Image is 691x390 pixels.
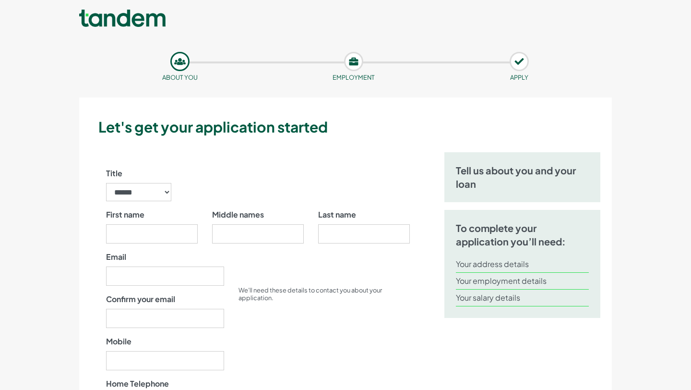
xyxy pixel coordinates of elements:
h5: To complete your application you’ll need: [456,221,589,248]
label: Home Telephone [106,378,169,390]
label: Title [106,168,122,179]
small: We’ll need these details to contact you about your application. [238,286,382,302]
li: Your address details [456,256,589,273]
li: Your employment details [456,273,589,290]
li: Your salary details [456,290,589,306]
small: Employment [333,73,375,81]
label: Last name [318,209,356,220]
h5: Tell us about you and your loan [456,164,589,191]
small: APPLY [510,73,528,81]
label: First name [106,209,144,220]
label: Middle names [212,209,264,220]
label: Confirm your email [106,293,175,305]
h3: Let's get your application started [98,117,608,137]
label: Email [106,251,126,263]
small: About you [162,73,198,81]
label: Mobile [106,336,131,347]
